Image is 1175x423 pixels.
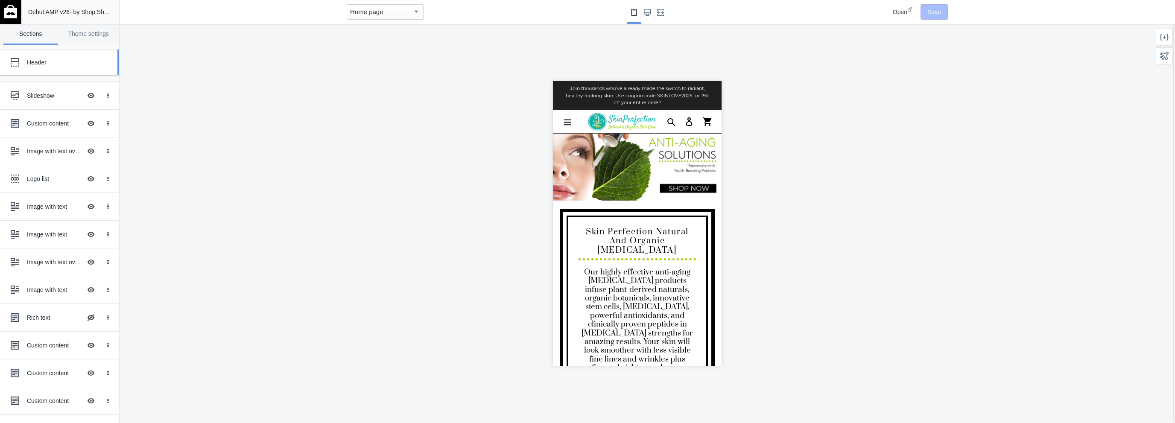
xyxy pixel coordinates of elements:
[27,230,82,239] div: Image with text
[27,313,82,322] div: Rich text
[27,58,100,67] div: Header
[29,32,109,50] a: image
[3,24,58,45] a: Sections
[26,187,143,300] h4: Our highly effective anti-aging [MEDICAL_DATA] products infuse plant-derived naturals, organic bo...
[27,258,82,266] div: Image with text overlay
[27,175,82,183] div: Logo list
[82,225,100,244] button: Hide
[82,280,100,299] button: Hide
[893,9,907,15] span: Open
[82,364,100,382] button: Hide
[28,9,70,15] span: Debut AMP v26
[6,32,23,49] button: Menu
[35,32,103,50] img: image
[4,5,17,18] img: main-logo_60x60_white.png
[61,24,116,45] a: Theme settings
[82,169,100,188] button: Hide
[82,391,100,410] button: Hide
[82,308,100,327] button: Hide
[26,146,143,180] h4: Skin Perfection Natural and Organic [MEDICAL_DATA]
[27,91,82,100] div: Slideshow
[27,119,82,128] div: Custom content
[27,286,82,294] div: Image with text
[27,147,82,155] div: Image with text overlay
[82,142,100,160] button: Hide
[82,86,100,105] button: Hide
[82,197,100,216] button: Hide
[27,341,82,350] div: Custom content
[82,114,100,133] button: Hide
[27,202,82,211] div: Image with text
[70,9,114,15] span: - by Shop Sheriff
[27,397,82,405] div: Custom content
[27,369,82,377] div: Custom content
[82,336,100,355] button: Hide
[350,8,383,15] mat-select-trigger: Home page
[82,253,100,271] button: Hide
